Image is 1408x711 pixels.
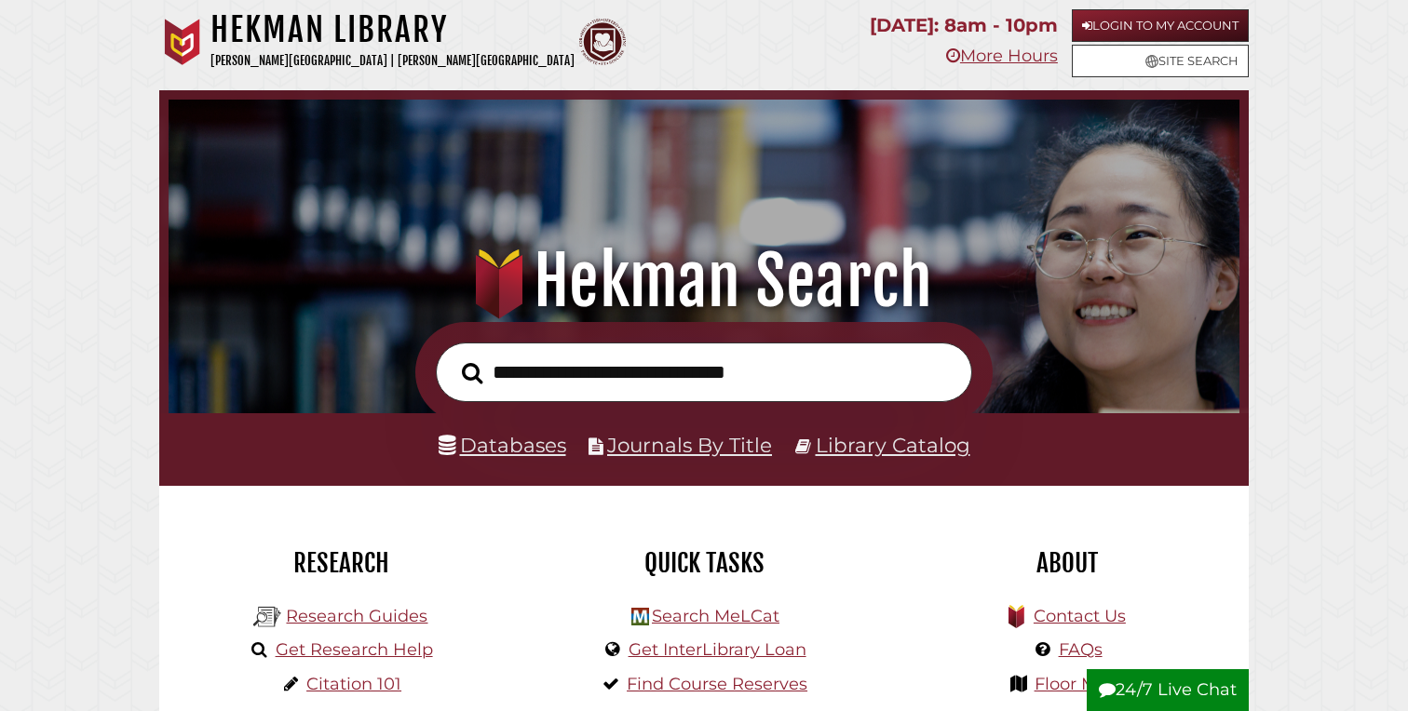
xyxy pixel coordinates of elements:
a: Get Research Help [276,639,433,660]
a: FAQs [1059,639,1103,660]
h2: About [900,547,1235,579]
a: Site Search [1072,45,1249,77]
a: Contact Us [1034,606,1126,626]
img: Hekman Library Logo [631,608,649,625]
a: Journals By Title [607,433,772,457]
i: Search [462,361,482,383]
a: Research Guides [286,606,427,626]
a: Find Course Reserves [627,674,807,694]
img: Hekman Library Logo [253,603,281,631]
a: Search MeLCat [652,606,779,626]
a: Library Catalog [816,433,970,457]
button: Search [453,357,492,390]
h1: Hekman Search [190,240,1219,322]
p: [DATE]: 8am - 10pm [870,9,1058,42]
a: Get InterLibrary Loan [629,639,806,660]
h2: Quick Tasks [536,547,872,579]
a: More Hours [946,46,1058,66]
h2: Research [173,547,508,579]
a: Databases [439,433,566,457]
a: Login to My Account [1072,9,1249,42]
img: Calvin University [159,19,206,65]
a: Floor Maps [1035,674,1127,694]
img: Calvin Theological Seminary [579,19,626,65]
h1: Hekman Library [210,9,575,50]
a: Citation 101 [306,674,401,694]
p: [PERSON_NAME][GEOGRAPHIC_DATA] | [PERSON_NAME][GEOGRAPHIC_DATA] [210,50,575,72]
